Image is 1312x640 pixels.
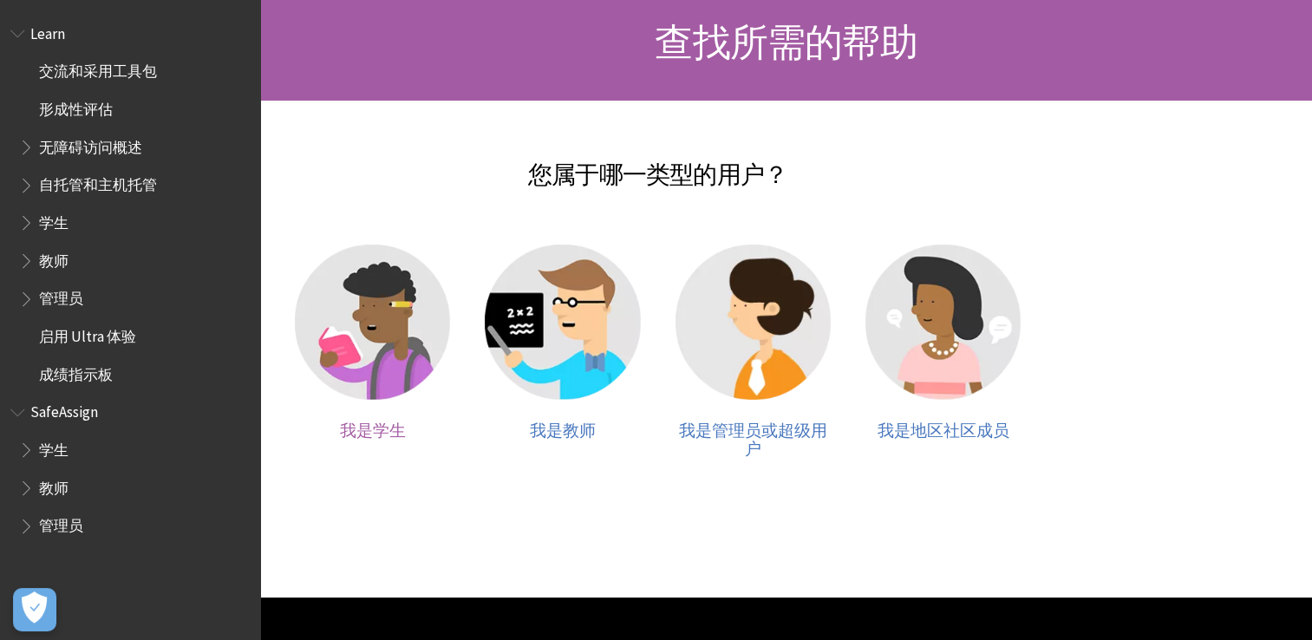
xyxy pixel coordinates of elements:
span: 管理员 [39,512,83,535]
span: 学生 [39,208,69,232]
span: 查找所需的帮助 [655,18,917,66]
h2: 您属于哪一类型的用户？ [277,135,1038,193]
img: 学生 [295,245,450,400]
a: 管理员 我是管理员或超级用户 [676,245,831,459]
span: 自托管和主机托管 [39,171,157,194]
img: 教师 [485,245,640,400]
span: 教师 [39,246,69,270]
span: 形成性评估 [39,95,113,118]
a: 社区成员 我是地区社区成员 [865,245,1021,459]
span: 交流和采用工具包 [39,57,157,81]
span: 成绩指示板 [39,360,113,383]
a: 教师 我是教师 [485,245,640,459]
img: 社区成员 [865,245,1021,400]
button: Open Preferences [13,588,56,631]
span: 我是管理员或超级用户 [679,421,827,460]
img: 管理员 [676,245,831,400]
span: 启用 Ultra 体验 [39,322,136,345]
span: 教师 [39,473,69,497]
span: 我是教师 [530,421,596,441]
span: 我是学生 [340,421,406,441]
a: 学生 我是学生 [295,245,450,459]
span: SafeAssign [30,398,98,421]
span: 学生 [39,435,69,459]
span: 我是地区社区成员 [877,421,1008,441]
nav: Book outline for Blackboard SafeAssign [10,398,250,541]
span: Learn [30,19,65,42]
span: 管理员 [39,284,83,308]
nav: Book outline for Blackboard Learn Help [10,19,250,389]
span: 无障碍访问概述 [39,133,142,156]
